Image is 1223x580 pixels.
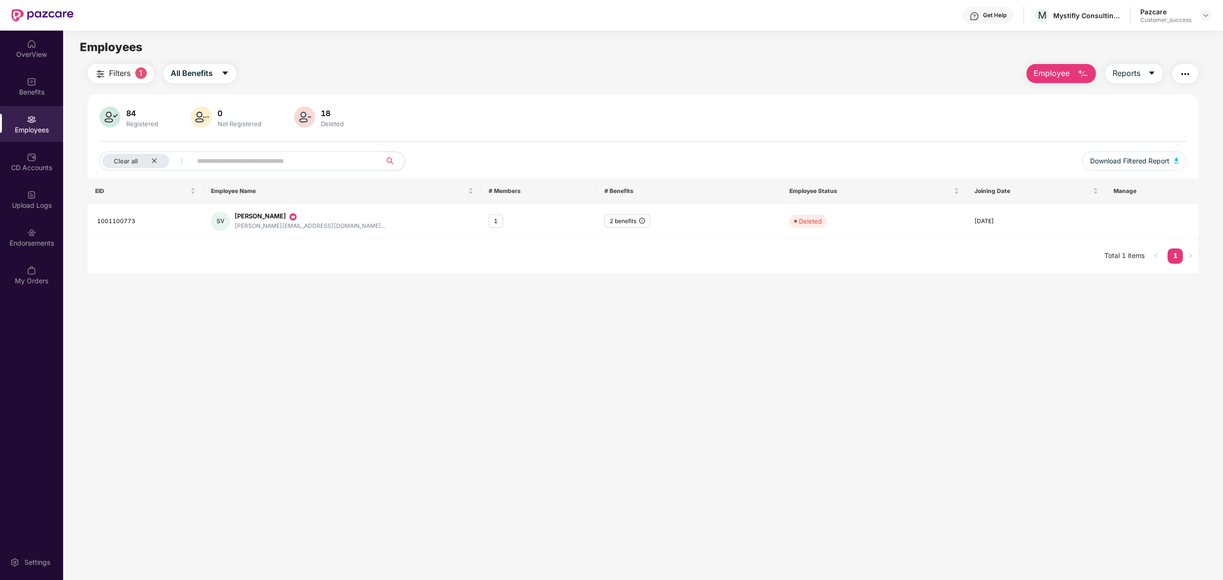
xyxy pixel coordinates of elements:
[1090,156,1169,166] span: Download Filtered Report
[164,64,236,83] button: All Benefitscaret-down
[124,120,160,128] div: Registered
[1077,68,1089,80] img: svg+xml;base64,PHN2ZyB4bWxucz0iaHR0cDovL3d3dy53My5vcmcvMjAwMC9zdmciIHhtbG5zOnhsaW5rPSJodHRwOi8vd3...
[99,151,195,171] button: Clear allclose
[97,217,196,226] div: 1001100773
[235,212,385,221] div: [PERSON_NAME]
[481,178,597,204] th: # Members
[216,120,263,128] div: Not Registered
[1188,253,1193,258] span: right
[1148,69,1156,78] span: caret-down
[27,228,36,237] img: svg+xml;base64,PHN2ZyBpZD0iRW5kb3JzZW1lbnRzIiB4bWxucz0iaHR0cDovL3d3dy53My5vcmcvMjAwMC9zdmciIHdpZH...
[124,108,160,118] div: 84
[1202,11,1210,19] img: svg+xml;base64,PHN2ZyBpZD0iRHJvcGRvd24tMzJ4MzIiIHhtbG5zPSJodHRwOi8vd3d3LnczLm9yZy8yMDAwL3N2ZyIgd2...
[216,108,263,118] div: 0
[1113,67,1140,79] span: Reports
[1106,178,1199,204] th: Manage
[27,152,36,162] img: svg+xml;base64,PHN2ZyBpZD0iQ0RfQWNjb3VudHMiIGRhdGEtbmFtZT0iQ0QgQWNjb3VudHMiIHhtbG5zPSJodHRwOi8vd3...
[27,77,36,86] img: svg+xml;base64,PHN2ZyBpZD0iQmVuZWZpdHMiIHhtbG5zPSJodHRwOi8vd3d3LnczLm9yZy8yMDAwL3N2ZyIgd2lkdGg9Ij...
[974,187,1091,195] span: Joining Date
[1179,68,1191,80] img: svg+xml;base64,PHN2ZyB4bWxucz0iaHR0cDovL3d3dy53My5vcmcvMjAwMC9zdmciIHdpZHRoPSIyNCIgaGVpZ2h0PSIyNC...
[22,558,53,567] div: Settings
[1168,248,1183,263] a: 1
[1082,151,1187,171] button: Download Filtered Report
[1148,248,1164,264] li: Previous Page
[974,217,1098,226] div: [DATE]
[1034,67,1070,79] span: Employee
[211,187,466,195] span: Employee Name
[114,157,138,165] span: Clear all
[235,222,385,231] div: [PERSON_NAME][EMAIL_ADDRESS][DOMAIN_NAME]...
[294,107,315,128] img: svg+xml;base64,PHN2ZyB4bWxucz0iaHR0cDovL3d3dy53My5vcmcvMjAwMC9zdmciIHhtbG5zOnhsaW5rPSJodHRwOi8vd3...
[639,218,645,224] span: info-circle
[27,266,36,275] img: svg+xml;base64,PHN2ZyBpZD0iTXlfT3JkZXJzIiBkYXRhLW5hbWU9Ik15IE9yZGVycyIgeG1sbnM9Imh0dHA6Ly93d3cudz...
[1148,248,1164,264] button: left
[211,212,230,231] div: SV
[1140,16,1191,24] div: Customer_success
[1168,248,1183,264] li: 1
[1183,248,1198,264] button: right
[970,11,979,21] img: svg+xml;base64,PHN2ZyBpZD0iSGVscC0zMngzMiIgeG1sbnM9Imh0dHA6Ly93d3cudzMub3JnLzIwMDAvc3ZnIiB3aWR0aD...
[135,67,147,79] span: 1
[983,11,1006,19] div: Get Help
[87,64,154,83] button: Filters1
[967,178,1105,204] th: Joining Date
[1140,7,1191,16] div: Pazcare
[1183,248,1198,264] li: Next Page
[381,157,400,165] span: search
[319,108,346,118] div: 18
[782,178,967,204] th: Employee Status
[489,215,503,228] div: 1
[1053,11,1120,20] div: Mystifly Consulting India Private Limited
[1104,248,1145,264] li: Total 1 items
[604,215,650,228] div: 2 benefits
[319,120,346,128] div: Deleted
[95,187,188,195] span: EID
[95,68,106,80] img: svg+xml;base64,PHN2ZyB4bWxucz0iaHR0cDovL3d3dy53My5vcmcvMjAwMC9zdmciIHdpZHRoPSIyNCIgaGVpZ2h0PSIyNC...
[27,115,36,124] img: svg+xml;base64,PHN2ZyBpZD0iRW1wbG95ZWVzIiB4bWxucz0iaHR0cDovL3d3dy53My5vcmcvMjAwMC9zdmciIHdpZHRoPS...
[87,178,203,204] th: EID
[109,67,131,79] span: Filters
[1174,158,1179,163] img: svg+xml;base64,PHN2ZyB4bWxucz0iaHR0cDovL3d3dy53My5vcmcvMjAwMC9zdmciIHhtbG5zOnhsaW5rPSJodHRwOi8vd3...
[10,558,20,567] img: svg+xml;base64,PHN2ZyBpZD0iU2V0dGluZy0yMHgyMCIgeG1sbnM9Imh0dHA6Ly93d3cudzMub3JnLzIwMDAvc3ZnIiB3aW...
[789,187,952,195] span: Employee Status
[597,178,782,204] th: # Benefits
[191,107,212,128] img: svg+xml;base64,PHN2ZyB4bWxucz0iaHR0cDovL3d3dy53My5vcmcvMjAwMC9zdmciIHhtbG5zOnhsaW5rPSJodHRwOi8vd3...
[799,216,822,226] div: Deleted
[1026,64,1096,83] button: Employee
[99,107,120,128] img: svg+xml;base64,PHN2ZyB4bWxucz0iaHR0cDovL3d3dy53My5vcmcvMjAwMC9zdmciIHhtbG5zOnhsaW5rPSJodHRwOi8vd3...
[288,212,298,222] img: svg+xml;base64,PHN2ZyB3aWR0aD0iMjAiIGhlaWdodD0iMjAiIHZpZXdCb3g9IjAgMCAyMCAyMCIgZmlsbD0ibm9uZSIgeG...
[1038,10,1047,21] span: M
[27,190,36,200] img: svg+xml;base64,PHN2ZyBpZD0iVXBsb2FkX0xvZ3MiIGRhdGEtbmFtZT0iVXBsb2FkIExvZ3MiIHhtbG5zPSJodHRwOi8vd3...
[171,67,213,79] span: All Benefits
[1105,64,1163,83] button: Reportscaret-down
[1153,253,1159,258] span: left
[203,178,481,204] th: Employee Name
[80,40,142,54] span: Employees
[151,158,157,164] span: close
[11,9,74,21] img: New Pazcare Logo
[381,151,405,171] button: search
[27,39,36,49] img: svg+xml;base64,PHN2ZyBpZD0iSG9tZSIgeG1sbnM9Imh0dHA6Ly93d3cudzMub3JnLzIwMDAvc3ZnIiB3aWR0aD0iMjAiIG...
[221,69,229,78] span: caret-down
